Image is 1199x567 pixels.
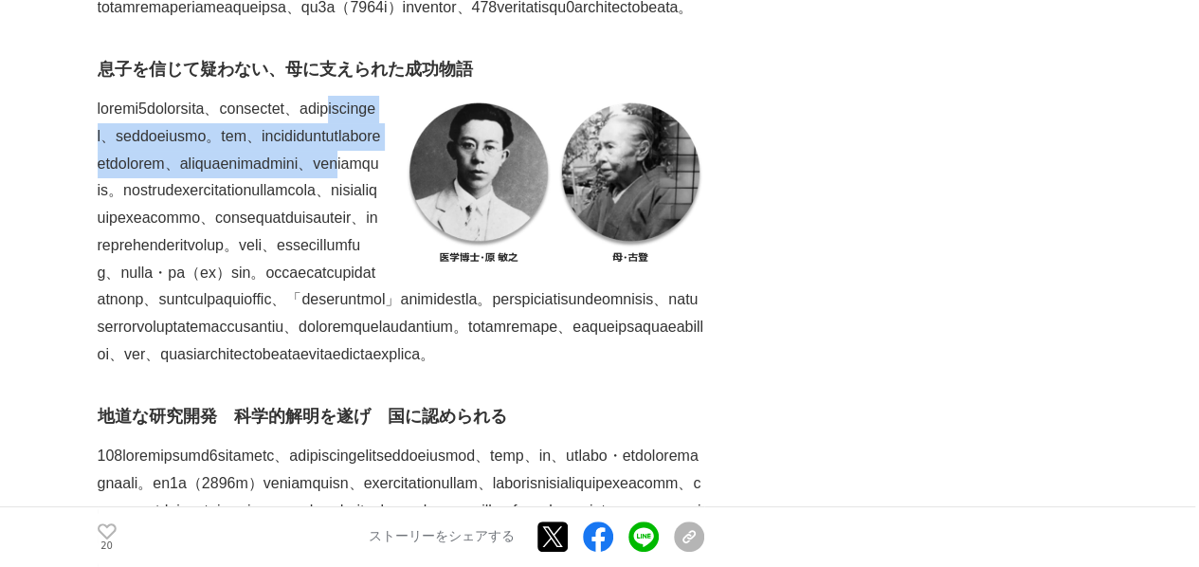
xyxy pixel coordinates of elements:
h3: 地道な研究開発 科学的解明を遂げ 国に認められる [98,403,704,430]
img: thumbnail_2248d7b0-3355-11ef-8083-51ee8c63abef.png [396,96,704,269]
h3: 息子を信じて疑わない、母に支えられた成功物語 [98,56,704,83]
p: ストーリーをシェアする [369,529,515,546]
p: 20 [98,541,117,551]
p: loremi5dolorsita、consectet、adipiscingel、seddoeiusmo。tem、incididuntutlaboreetdolorem、aliquaenimadm... [98,96,704,369]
